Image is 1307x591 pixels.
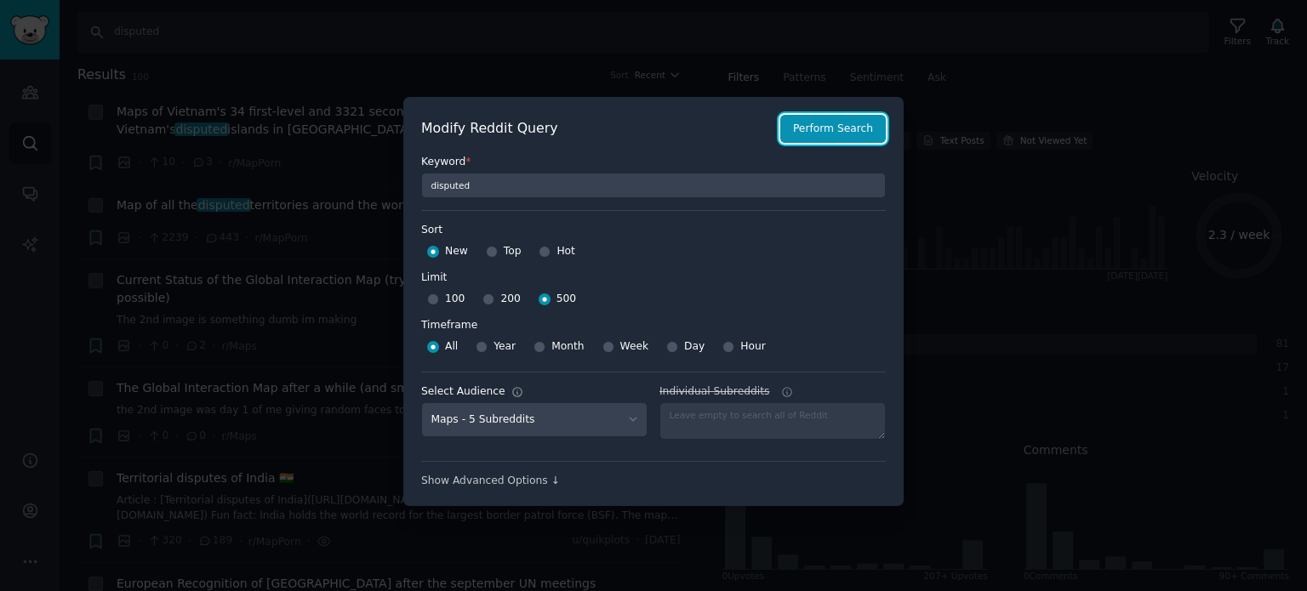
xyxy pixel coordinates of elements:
label: Individual Subreddits [659,384,886,400]
span: 200 [500,292,520,307]
span: 100 [445,292,465,307]
span: Year [494,339,516,355]
div: Select Audience [421,384,505,400]
input: Keyword to search on Reddit [421,173,886,198]
span: Hot [556,244,575,259]
label: Keyword [421,155,886,170]
span: New [445,244,468,259]
h2: Modify Reddit Query [421,118,771,139]
div: Show Advanced Options ↓ [421,474,886,489]
label: Timeframe [421,312,886,333]
button: Perform Search [780,115,886,144]
label: Sort [421,223,886,238]
span: Day [684,339,705,355]
span: All [445,339,458,355]
span: Hour [740,339,766,355]
span: 500 [556,292,576,307]
span: Month [551,339,584,355]
div: Limit [421,270,447,286]
span: Top [504,244,522,259]
span: Week [620,339,649,355]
